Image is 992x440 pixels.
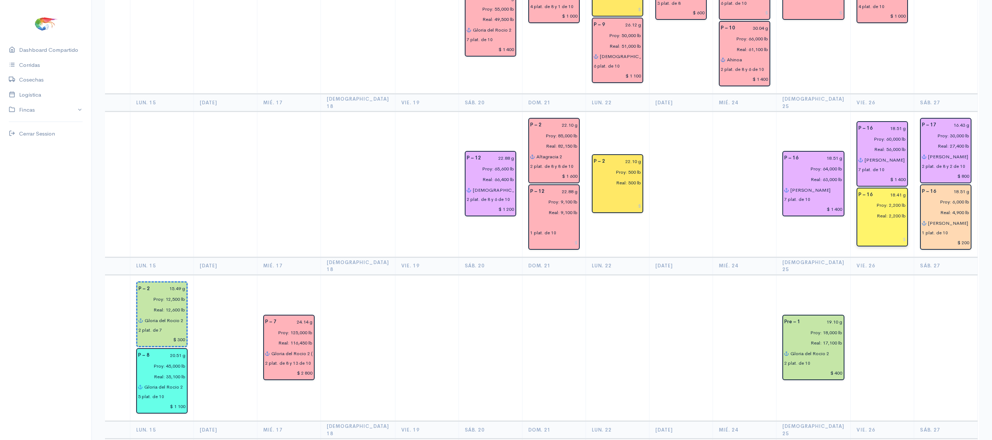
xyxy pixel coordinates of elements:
div: 1 plat. de 10 [922,230,948,236]
input: $ [721,74,768,84]
input: pescadas [780,338,843,348]
div: Pre – 1 [780,317,805,327]
div: P – 17 [917,120,941,130]
input: pescadas [526,141,578,152]
div: 2 plat. de 8 y 8 de 10 [530,163,573,170]
th: [DEMOGRAPHIC_DATA] 25 [776,94,851,112]
th: [DATE] [649,94,713,112]
input: estimadas [589,30,641,41]
input: $ [784,368,843,378]
th: Vie. 26 [851,421,914,439]
input: $ [858,11,906,22]
input: g [609,156,641,167]
div: Piscina: 16 Peso: 18.41 g Libras Proy: 2,200 lb Libras Reales: 2,200 lb Rendimiento: 100.0% Empac... [857,188,908,246]
input: estimadas [780,163,843,174]
input: pescadas [780,174,843,185]
div: 2 plat. de 8 y 6 de 10 [467,196,510,203]
input: $ [530,237,578,248]
th: [DEMOGRAPHIC_DATA] 18 [321,421,395,439]
input: estimadas [854,134,906,144]
th: [DATE] [649,257,713,275]
th: Vie. 19 [395,94,459,112]
div: Piscina: 2 Peso: 22.10 g Libras Proy: 85,000 lb Libras Reales: 82,150 lb Rendimiento: 96.6% Empac... [528,118,580,183]
div: Piscina: 12 Peso: 22.88 g Libras Proy: 9,100 lb Libras Reales: 9,100 lb Rendimiento: 100.0% Empac... [528,184,580,250]
th: Dom. 21 [522,257,586,275]
th: Sáb. 27 [914,257,978,275]
input: $ [265,368,313,378]
input: $ [467,204,514,214]
div: P – 2 [526,120,546,130]
th: Lun. 15 [130,421,194,439]
input: g [877,123,906,134]
div: Piscina: 12 Peso: 22.88 g Libras Proy: 65,600 lb Libras Reales: 66,400 lb Rendimiento: 101.2% Emp... [465,151,516,216]
th: Mié. 17 [257,421,321,439]
div: 1 plat. de 10 [530,230,556,236]
div: 5 plat. de 10 [138,393,164,400]
div: 2 plat. de 10 [784,360,810,367]
th: Mié. 24 [713,94,776,112]
div: Piscina: 17 Peso: 16.43 g Libras Proy: 30,000 lb Libras Reales: 27,400 lb Rendimiento: 91.3% Empa... [920,118,971,183]
th: Vie. 26 [851,257,914,275]
div: P – 9 [589,19,609,30]
input: estimadas [462,163,514,174]
th: Sáb. 20 [459,421,522,439]
div: 7 plat. de 10 [784,196,810,203]
th: Lun. 15 [130,94,194,112]
input: estimadas [589,167,641,177]
th: Lun. 22 [586,421,649,439]
div: 6 plat. de 10 [594,63,620,69]
th: Sáb. 20 [459,94,522,112]
th: Sáb. 27 [914,421,978,439]
input: pescadas [261,338,313,348]
input: pescadas [716,44,768,55]
div: Piscina: 9 Peso: 26.12 g Libras Proy: 50,000 lb Libras Reales: 51,000 lb Rendimiento: 102.0% Empa... [592,18,643,83]
div: Piscina: 2 Peso: 22.10 g Libras Proy: 500 lb Libras Reales: 500 lb Rendimiento: 100.0% Empacadora... [592,154,643,213]
th: [DATE] [194,257,257,275]
input: $ [784,204,843,214]
input: estimadas [134,361,186,371]
div: Piscina: 1 Peso: 19.10 g Libras Proy: 18,000 lb Libras Reales: 17,100 lb Rendimiento: 95.0% Empac... [782,315,845,380]
input: g [941,186,970,197]
input: $ [858,174,906,185]
div: P – 8 [134,350,154,361]
div: Piscina: 16 Peso: 18.51 g Libras Proy: 6,000 lb Libras Reales: 4,900 lb Rendimiento: 81.7% Empaca... [920,184,971,250]
input: $ [530,171,578,181]
input: estimadas [780,327,843,338]
div: 2 plat. de 7 [138,327,162,333]
input: $ [138,401,186,412]
input: $ [594,71,641,81]
input: estimadas [526,130,578,141]
input: g [281,317,313,327]
div: P – 12 [526,186,549,197]
input: $ [922,237,970,248]
th: [DATE] [649,421,713,439]
input: $ [467,44,514,55]
input: g [154,350,186,361]
div: Piscina: 16 Peso: 18.51 g Libras Proy: 60,000 lb Libras Reales: 56,000 lb Rendimiento: 93.3% Empa... [857,121,908,187]
th: Lun. 22 [586,257,649,275]
th: Sáb. 20 [459,257,522,275]
div: 7 plat. de 10 [467,36,493,43]
input: pescadas [917,141,970,152]
th: Vie. 19 [395,257,459,275]
th: Mié. 17 [257,94,321,112]
th: Vie. 26 [851,94,914,112]
input: pescadas [134,304,185,315]
input: estimadas [526,197,578,208]
th: Lun. 22 [586,94,649,112]
div: P – 2 [134,284,154,294]
th: Mié. 24 [713,421,776,439]
input: $ [594,201,641,211]
input: g [805,317,843,327]
div: P – 12 [462,153,485,163]
th: Dom. 21 [522,421,586,439]
input: $ [594,4,641,15]
input: g [941,120,970,130]
th: [DATE] [194,421,257,439]
th: [DEMOGRAPHIC_DATA] 25 [776,257,851,275]
th: Mié. 24 [713,257,776,275]
input: $ [784,8,843,18]
input: estimadas [917,130,970,141]
th: Sáb. 27 [914,94,978,112]
th: Mié. 17 [257,257,321,275]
